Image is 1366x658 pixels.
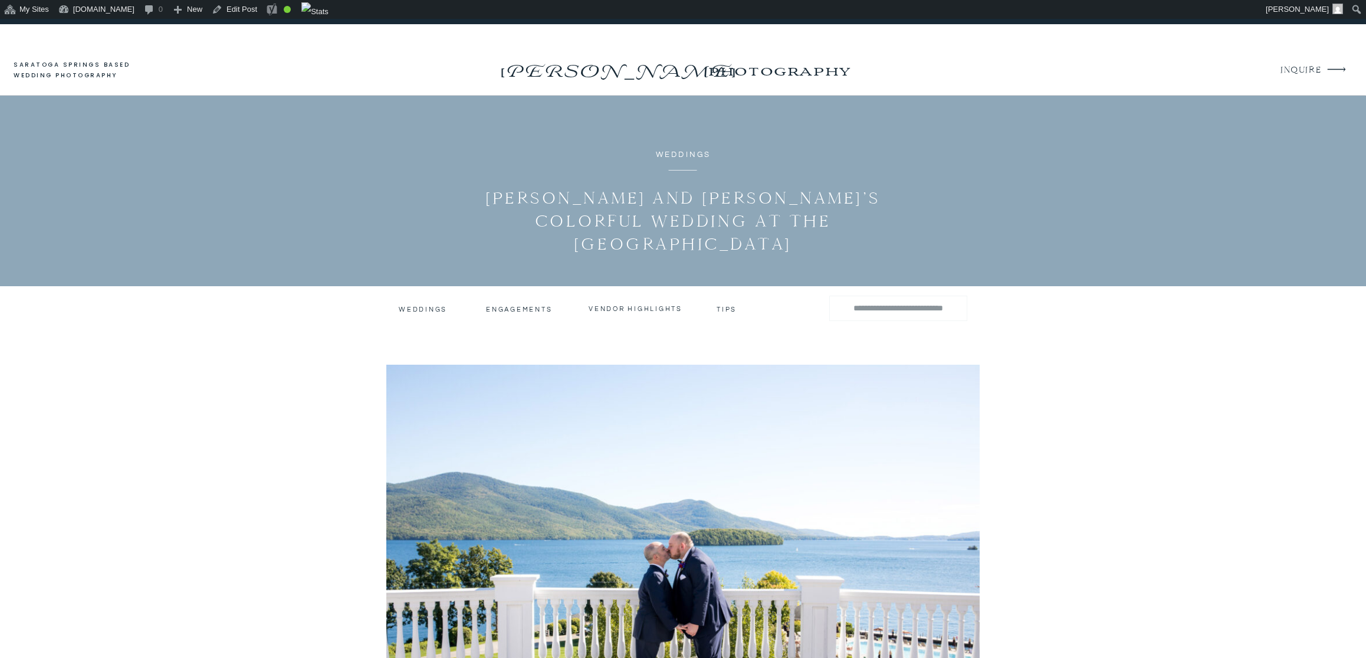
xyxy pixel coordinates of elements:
a: engagements [486,305,555,313]
a: Weddings [399,305,445,313]
div: Good [284,6,291,13]
a: Weddings [656,150,711,159]
a: photography [685,54,873,87]
a: INQUIRE [1280,63,1320,78]
a: [PERSON_NAME] [497,57,737,76]
a: vendor highlights [589,305,683,313]
h1: [PERSON_NAME] and [PERSON_NAME]’s Colorful Wedding at the [GEOGRAPHIC_DATA] [475,186,891,256]
a: saratoga springs based wedding photography [14,60,152,81]
img: Views over 48 hours. Click for more Jetpack Stats. [301,2,329,21]
a: tips [717,305,738,311]
span: [PERSON_NAME] [1266,5,1329,14]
